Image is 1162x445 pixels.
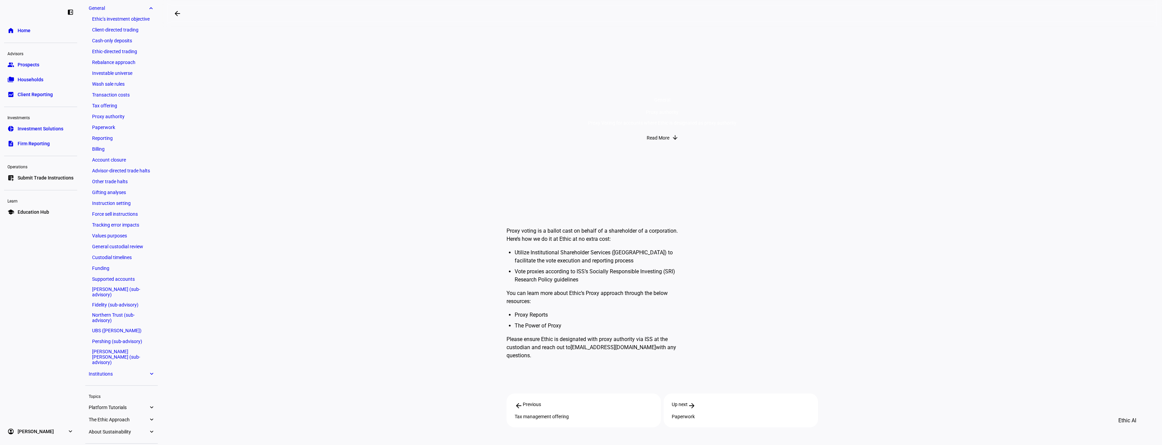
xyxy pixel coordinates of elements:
p: Please ensure Ethic is designated with proxy authority via ISS at the custodian and reach out to ... [507,335,680,360]
a: Paperwork [89,123,154,132]
a: Transaction costs [89,90,154,100]
a: Tracking error impacts [89,220,154,230]
mat-icon: arrow_backwards [173,9,181,18]
eth-mat-symbol: pie_chart [7,125,14,132]
span: Read More [647,131,669,145]
a: General custodial review [89,242,154,251]
button: Read More [640,131,685,145]
span: Platform Tutorials [89,405,148,410]
p: Proxy voting is a ballot cast on behalf of a shareholder of a corporation. Here’s how we do it at... [507,227,680,243]
a: homeHome [4,24,77,37]
a: [PERSON_NAME] [PERSON_NAME] (sub-advisory) [89,347,154,366]
a: Custodial timelines [89,253,154,262]
span: Firm Reporting [18,140,50,147]
a: Gifting analyses [89,188,154,197]
a: Funding [89,263,154,273]
div: Advisors [4,48,77,58]
span: Submit Trade Instructions [18,174,73,181]
span: Households [18,76,43,83]
a: UBS ([PERSON_NAME]) [89,326,154,335]
a: Client-directed trading [89,25,154,35]
eth-mat-symbol: left_panel_close [67,9,74,16]
eth-mat-symbol: expand_more [148,404,154,411]
p: You can learn more about Ethic’s Proxy approach through the below resources: [507,289,680,305]
span: Education Hub [18,209,49,215]
li: Vote proxies according to ISS’s Socially Responsible Investing (SRI) Research Policy guidelines [515,268,680,284]
a: Proxy Reports [515,312,548,318]
div: Operations [4,162,77,171]
a: Advisor-directed trade halts [89,166,154,175]
span: Up next [672,402,688,410]
a: Force sell instructions [89,209,154,219]
a: [PERSON_NAME] (sub-advisory) [89,285,154,299]
a: Ethic’s investment objective [89,14,154,24]
a: folder_copyHouseholds [4,73,77,86]
a: [EMAIL_ADDRESS][DOMAIN_NAME] [571,344,656,351]
div: Learn [4,196,77,205]
span: Institutions [89,371,148,377]
eth-mat-symbol: description [7,140,14,147]
a: Supported accounts [89,274,154,284]
a: Ethic-directed trading [89,47,154,56]
a: descriptionFirm Reporting [4,137,77,150]
div: Tax management offering [515,414,653,419]
a: Cash-only deposits [89,36,154,45]
eth-mat-symbol: folder_copy [7,76,14,83]
a: Pershing (sub-advisory) [89,337,154,346]
eth-mat-symbol: home [7,27,14,34]
a: Northern Trust (sub-advisory) [89,311,154,324]
eth-mat-symbol: expand_more [148,370,154,377]
span: Client Reporting [18,91,53,98]
div: Proxy authority [588,109,736,115]
eth-mat-symbol: bid_landscape [7,91,14,98]
eth-mat-symbol: expand_more [148,5,154,12]
mat-icon: arrow_back [515,402,523,410]
eth-mat-symbol: list_alt_add [7,174,14,181]
span: Previous [523,402,541,410]
a: Tax offering [89,101,154,110]
div: Topics [85,391,158,401]
span: Ethic AI [1118,412,1136,429]
a: bid_landscapeClient Reporting [4,88,77,101]
eth-mat-symbol: expand_more [148,428,154,435]
div: Paperwork [672,414,810,419]
a: pie_chartInvestment Solutions [4,122,77,135]
span: Home [18,27,30,34]
a: Investable universe [89,68,154,78]
span: General [89,5,148,11]
mat-icon: arrow_downward [672,134,679,141]
a: Wash sale rules [89,79,154,89]
button: Ethic AI [1109,412,1146,429]
li: Utilize Institutional Shareholder Services ([GEOGRAPHIC_DATA]) to facilitate the vote execution a... [515,249,680,265]
a: Billing [89,144,154,154]
span: Investment Solutions [18,125,63,132]
div: Proxy Voting for accounts where Ethic is designated as proxy authority [588,120,736,126]
span: [PERSON_NAME] [18,428,54,435]
eth-mat-symbol: school [7,209,14,215]
a: Proxy authority [89,112,154,121]
span: The Ethic Approach [89,417,148,422]
div: Investments [4,112,77,122]
a: Rebalance approach [89,58,154,67]
span: General [654,97,670,103]
eth-mat-symbol: group [7,61,14,68]
a: Reporting [89,133,154,143]
a: The Power of Proxy [515,322,561,329]
eth-mat-symbol: account_circle [7,428,14,435]
a: Other trade halts [89,177,154,186]
a: groupProspects [4,58,77,71]
eth-mat-symbol: expand_more [148,416,154,423]
a: Instruction setting [89,198,154,208]
a: Institutionsexpand_more [85,369,158,379]
span: About Sustainability [89,429,148,435]
eth-mat-symbol: expand_more [67,428,74,435]
mat-icon: arrow_forward [688,402,696,410]
a: Fidelity (sub-advisory) [89,300,154,310]
a: Generalexpand_more [85,3,158,13]
a: Values purposes [89,231,154,240]
span: Prospects [18,61,39,68]
a: Account closure [89,155,154,165]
